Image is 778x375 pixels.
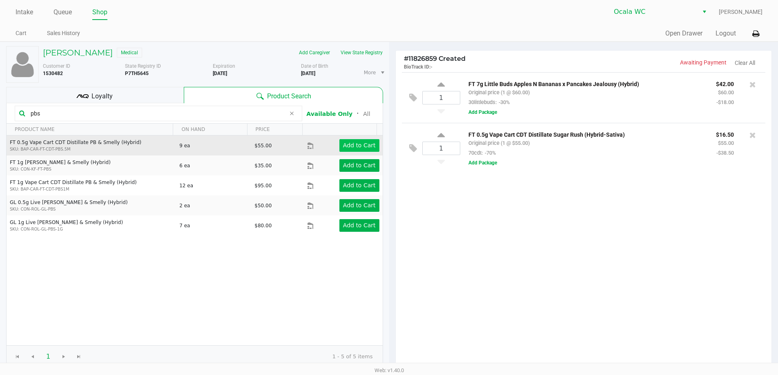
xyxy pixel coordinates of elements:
[468,109,497,116] button: Add Package
[176,195,251,215] td: 2 ea
[7,135,176,155] td: FT 0.5g Vape Cart CDT Distillate PB & Smelly (Hybrid)
[363,110,370,118] button: All
[29,353,36,360] span: Go to the previous page
[716,29,736,38] button: Logout
[176,175,251,195] td: 12 ea
[10,226,172,232] p: SKU: CON-ROL-GL-PBS-1G
[40,349,56,364] span: Page 1
[468,150,496,156] small: 70cdt:
[254,143,272,149] span: $55.00
[213,63,235,69] span: Expiration
[14,353,21,360] span: Go to the first page
[335,46,383,59] button: View State Registry
[10,349,25,364] span: Go to the first page
[254,183,272,189] span: $95.00
[76,353,82,360] span: Go to the last page
[343,162,376,169] app-button-loader: Add to Cart
[375,367,404,373] span: Web: v1.40.0
[176,155,251,175] td: 6 ea
[294,46,335,59] button: Add Caregiver
[47,28,80,38] a: Sales History
[7,155,176,175] td: FT 1g [PERSON_NAME] & Smelly (Hybrid)
[254,203,272,209] span: $50.00
[339,199,379,212] button: Add to Cart
[176,135,251,155] td: 9 ea
[339,179,379,192] button: Add to Cart
[468,79,704,87] p: FT 7g Little Buds Apples N Bananas x Pancakes Jealousy (Hybrid)
[468,159,497,166] button: Add Package
[10,206,172,212] p: SKU: CON-ROL-GL-PBS
[719,8,762,16] span: [PERSON_NAME]
[352,110,363,118] span: ᛫
[718,140,734,146] small: $55.00
[343,182,376,189] app-button-loader: Add to Cart
[339,159,379,172] button: Add to Cart
[7,124,383,345] div: Data table
[301,63,328,69] span: Date of Birth
[10,186,172,192] p: SKU: BAP-CAR-FT-CDT-PBS1M
[254,163,272,169] span: $35.00
[7,195,176,215] td: GL 0.5g Live [PERSON_NAME] & Smelly (Hybrid)
[468,140,530,146] small: Original price (1 @ $55.00)
[267,91,311,101] span: Product Search
[339,219,379,232] button: Add to Cart
[91,91,113,101] span: Loyalty
[343,142,376,149] app-button-loader: Add to Cart
[213,71,227,76] b: [DATE]
[497,99,510,105] span: -30%
[56,349,71,364] span: Go to the next page
[10,146,172,152] p: SKU: BAP-CAR-FT-CDT-PBS.5M
[716,150,734,156] small: -$38.50
[364,69,376,76] span: More
[468,129,704,138] p: FT 0.5g Vape Cart CDT Distillate Sugar Rush (Hybrid-Sativa)
[71,349,87,364] span: Go to the last page
[254,223,272,229] span: $80.00
[716,79,734,87] p: $42.00
[404,55,408,62] span: #
[93,353,373,361] kendo-pager-info: 1 - 5 of 5 items
[125,71,149,76] b: P7TH5645
[301,71,315,76] b: [DATE]
[343,222,376,229] app-button-loader: Add to Cart
[716,129,734,138] p: $16.50
[698,4,710,19] button: Select
[468,89,530,95] small: Original price (1 @ $60.00)
[404,55,466,62] span: 11826859 Created
[54,7,72,18] a: Queue
[584,58,727,67] p: Awaiting Payment
[43,63,70,69] span: Customer ID
[7,215,176,235] td: GL 1g Live [PERSON_NAME] & Smelly (Hybrid)
[27,107,285,120] input: Scan or Search Products to Begin
[117,48,142,58] span: Medical
[7,124,173,135] th: PRODUCT NAME
[125,63,161,69] span: State Registry ID
[16,28,27,38] a: Cart
[614,7,693,17] span: Ocala WC
[404,64,430,70] span: BioTrack ID:
[343,202,376,209] app-button-loader: Add to Cart
[735,59,755,67] button: Clear All
[173,124,247,135] th: ON HAND
[339,139,379,152] button: Add to Cart
[43,71,63,76] b: 1530482
[16,7,33,18] a: Intake
[92,7,107,18] a: Shop
[176,215,251,235] td: 7 ea
[718,89,734,95] small: $60.00
[7,175,176,195] td: FT 1g Vape Cart CDT Distillate PB & Smelly (Hybrid)
[43,48,113,58] h5: [PERSON_NAME]
[430,64,432,70] span: -
[483,150,496,156] span: -70%
[25,349,40,364] span: Go to the previous page
[361,66,386,80] li: More
[60,353,67,360] span: Go to the next page
[468,99,510,105] small: 30littlebuds:
[665,29,702,38] button: Open Drawer
[716,99,734,105] small: -$18.00
[10,166,172,172] p: SKU: CON-KF-FT-PBS
[247,124,303,135] th: PRICE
